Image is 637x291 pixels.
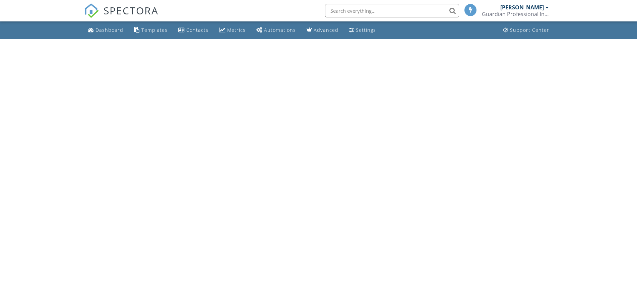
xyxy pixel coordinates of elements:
[314,27,338,33] div: Advanced
[356,27,376,33] div: Settings
[216,24,248,37] a: Metrics
[500,4,544,11] div: [PERSON_NAME]
[141,27,168,33] div: Templates
[325,4,459,17] input: Search everything...
[346,24,379,37] a: Settings
[482,11,549,17] div: Guardian Professional Inspections
[510,27,549,33] div: Support Center
[304,24,341,37] a: Advanced
[254,24,299,37] a: Automations (Basic)
[84,3,99,18] img: The Best Home Inspection Software - Spectora
[186,27,208,33] div: Contacts
[104,3,158,17] span: SPECTORA
[501,24,552,37] a: Support Center
[131,24,170,37] a: Templates
[176,24,211,37] a: Contacts
[85,24,126,37] a: Dashboard
[264,27,296,33] div: Automations
[95,27,123,33] div: Dashboard
[84,9,158,23] a: SPECTORA
[227,27,246,33] div: Metrics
